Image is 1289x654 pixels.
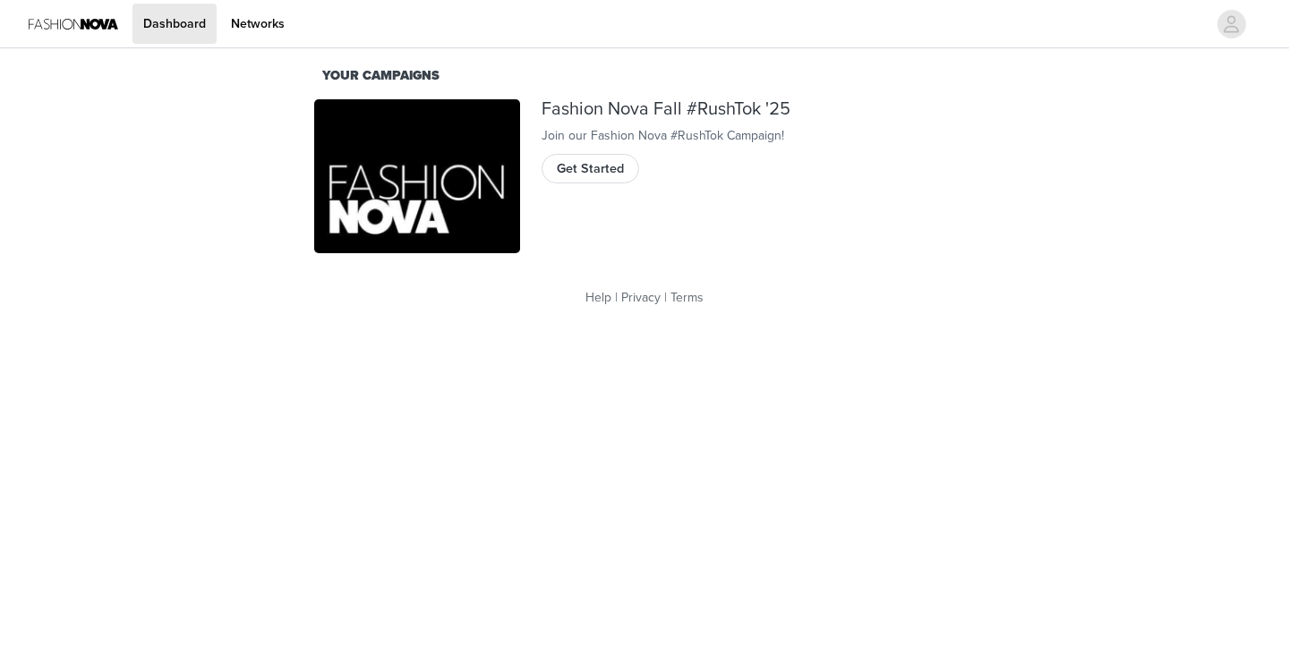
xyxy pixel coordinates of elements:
[585,290,611,305] a: Help
[322,66,967,86] div: Your Campaigns
[621,290,661,305] a: Privacy
[29,4,118,44] img: Fashion Nova Logo
[542,99,975,120] div: Fashion Nova Fall #RushTok '25
[557,159,624,179] span: Get Started
[615,290,618,305] span: |
[664,290,667,305] span: |
[542,126,975,145] div: Join our Fashion Nova #RushTok Campaign!
[670,290,704,305] a: Terms
[220,4,295,44] a: Networks
[314,99,520,254] img: Fashion Nova
[1223,10,1240,38] div: avatar
[542,154,639,183] button: Get Started
[132,4,217,44] a: Dashboard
